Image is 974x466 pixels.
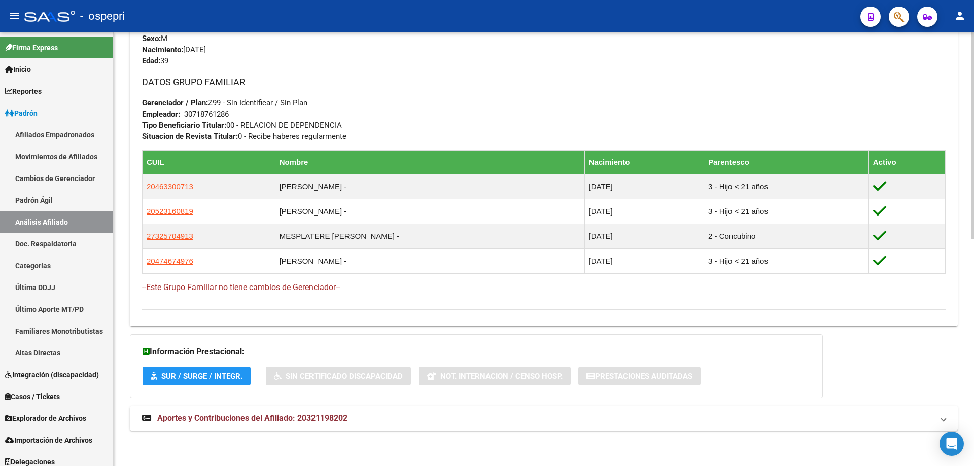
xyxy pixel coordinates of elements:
span: 00 - RELACION DE DEPENDENCIA [142,121,342,130]
button: Sin Certificado Discapacidad [266,367,411,385]
h3: Información Prestacional: [143,345,810,359]
strong: Tipo Beneficiario Titular: [142,121,226,130]
strong: Nacimiento: [142,45,183,54]
span: Z99 - Sin Identificar / Sin Plan [142,98,307,107]
span: 39 [142,56,168,65]
th: CUIL [143,150,275,174]
strong: Gerenciador / Plan: [142,98,208,107]
strong: Empleador: [142,110,180,119]
strong: Edad: [142,56,160,65]
span: Importación de Archivos [5,435,92,446]
td: [DATE] [584,224,704,248]
span: Casos / Tickets [5,391,60,402]
span: Explorador de Archivos [5,413,86,424]
span: Firma Express [5,42,58,53]
span: 20523160819 [147,207,193,216]
div: Open Intercom Messenger [940,432,964,456]
span: SUR / SURGE / INTEGR. [161,372,242,381]
h3: DATOS GRUPO FAMILIAR [142,75,946,89]
span: Integración (discapacidad) [5,369,99,380]
mat-icon: person [954,10,966,22]
td: 2 - Concubino [704,224,868,248]
td: MESPLATERE [PERSON_NAME] - [275,224,584,248]
td: [PERSON_NAME] - [275,174,584,199]
span: Padrón [5,107,38,119]
div: 30718761286 [184,109,229,120]
span: Aportes y Contribuciones del Afiliado: 20321198202 [157,413,347,423]
button: SUR / SURGE / INTEGR. [143,367,251,385]
h4: --Este Grupo Familiar no tiene cambios de Gerenciador-- [142,282,946,293]
span: Prestaciones Auditadas [595,372,692,381]
td: 3 - Hijo < 21 años [704,248,868,273]
button: Prestaciones Auditadas [578,367,701,385]
span: 27325704913 [147,232,193,240]
td: 3 - Hijo < 21 años [704,174,868,199]
th: Nombre [275,150,584,174]
th: Nacimiento [584,150,704,174]
button: Not. Internacion / Censo Hosp. [419,367,571,385]
strong: Situacion de Revista Titular: [142,132,238,141]
mat-expansion-panel-header: Aportes y Contribuciones del Afiliado: 20321198202 [130,406,958,431]
td: [PERSON_NAME] - [275,248,584,273]
span: Not. Internacion / Censo Hosp. [440,372,563,381]
td: [DATE] [584,248,704,273]
span: Inicio [5,64,31,75]
td: [DATE] [584,199,704,224]
span: 20463300713 [147,182,193,191]
strong: Sexo: [142,34,161,43]
td: [DATE] [584,174,704,199]
th: Parentesco [704,150,868,174]
span: Reportes [5,86,42,97]
span: M [142,34,167,43]
th: Activo [868,150,945,174]
td: 3 - Hijo < 21 años [704,199,868,224]
td: [PERSON_NAME] - [275,199,584,224]
span: Sin Certificado Discapacidad [286,372,403,381]
mat-icon: menu [8,10,20,22]
span: 0 - Recibe haberes regularmente [142,132,346,141]
span: 20474674976 [147,257,193,265]
span: - ospepri [80,5,125,27]
span: [DATE] [142,45,206,54]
